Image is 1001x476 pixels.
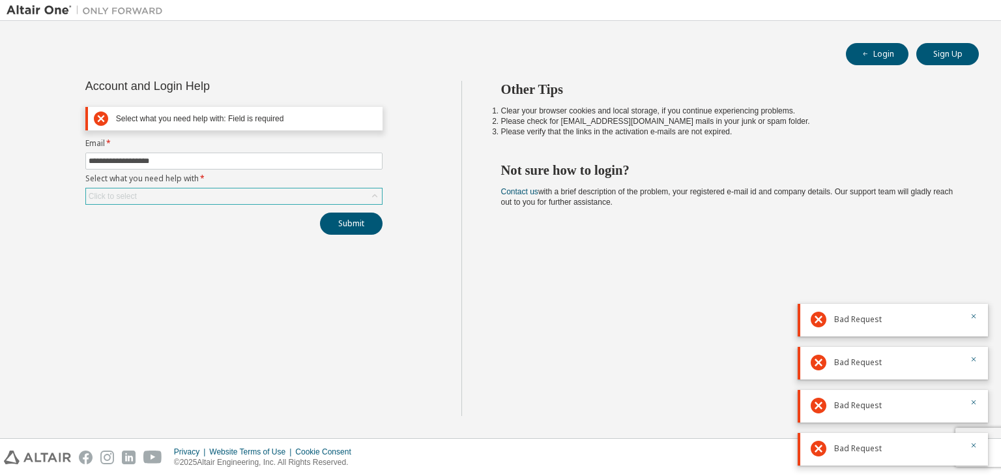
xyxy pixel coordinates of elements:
a: Contact us [501,187,538,196]
p: © 2025 Altair Engineering, Inc. All Rights Reserved. [174,457,359,468]
img: Altair One [7,4,169,17]
button: Submit [320,213,383,235]
div: Cookie Consent [295,447,358,457]
div: Click to select [86,188,382,204]
span: Bad Request [834,443,882,454]
img: facebook.svg [79,451,93,464]
div: Website Terms of Use [209,447,295,457]
button: Login [846,43,908,65]
img: linkedin.svg [122,451,136,464]
h2: Other Tips [501,81,956,98]
img: instagram.svg [100,451,114,464]
span: Bad Request [834,357,882,368]
span: Bad Request [834,400,882,411]
button: Sign Up [916,43,979,65]
label: Select what you need help with [85,173,383,184]
img: altair_logo.svg [4,451,71,464]
h2: Not sure how to login? [501,162,956,179]
div: Click to select [89,191,137,201]
div: Account and Login Help [85,81,323,91]
div: Privacy [174,447,209,457]
img: youtube.svg [143,451,162,464]
li: Clear your browser cookies and local storage, if you continue experiencing problems. [501,106,956,116]
label: Email [85,138,383,149]
span: Bad Request [834,314,882,325]
div: Select what you need help with: Field is required [116,114,377,124]
li: Please verify that the links in the activation e-mails are not expired. [501,126,956,137]
li: Please check for [EMAIL_ADDRESS][DOMAIN_NAME] mails in your junk or spam folder. [501,116,956,126]
span: with a brief description of the problem, your registered e-mail id and company details. Our suppo... [501,187,953,207]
